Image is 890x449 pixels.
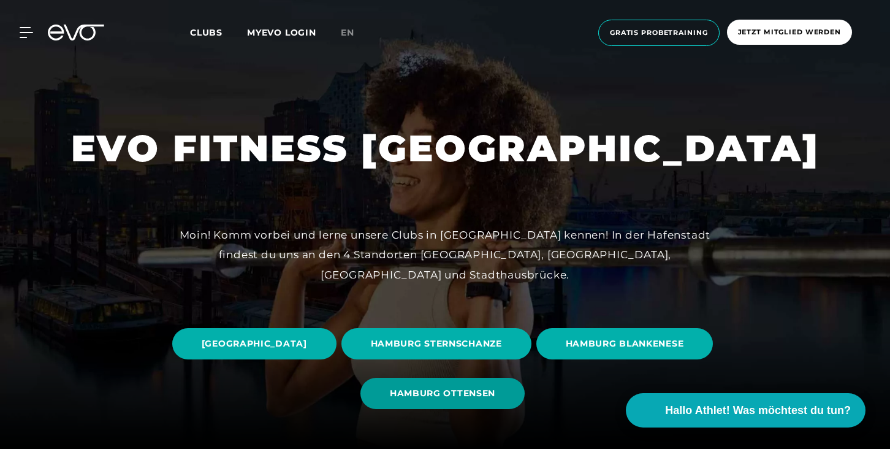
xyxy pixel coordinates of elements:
a: Gratis Probetraining [595,20,723,46]
span: HAMBURG BLANKENESE [566,337,684,350]
span: HAMBURG STERNSCHANZE [371,337,502,350]
a: en [341,26,369,40]
button: Hallo Athlet! Was möchtest du tun? [626,393,865,428]
div: Moin! Komm vorbei und lerne unsere Clubs in [GEOGRAPHIC_DATA] kennen! In der Hafenstadt findest d... [169,225,721,285]
a: HAMBURG OTTENSEN [360,369,530,418]
a: MYEVO LOGIN [247,27,316,38]
a: HAMBURG BLANKENESE [536,319,718,369]
span: Hallo Athlet! Was möchtest du tun? [665,402,851,419]
h1: EVO FITNESS [GEOGRAPHIC_DATA] [71,125,820,172]
a: Jetzt Mitglied werden [723,20,856,46]
a: Clubs [190,26,247,38]
span: Gratis Probetraining [610,28,708,38]
span: en [341,27,354,38]
span: Jetzt Mitglied werden [738,27,841,37]
span: [GEOGRAPHIC_DATA] [202,337,307,350]
span: Clubs [190,27,222,38]
a: [GEOGRAPHIC_DATA] [172,319,341,369]
a: HAMBURG STERNSCHANZE [341,319,536,369]
span: HAMBURG OTTENSEN [390,387,495,400]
